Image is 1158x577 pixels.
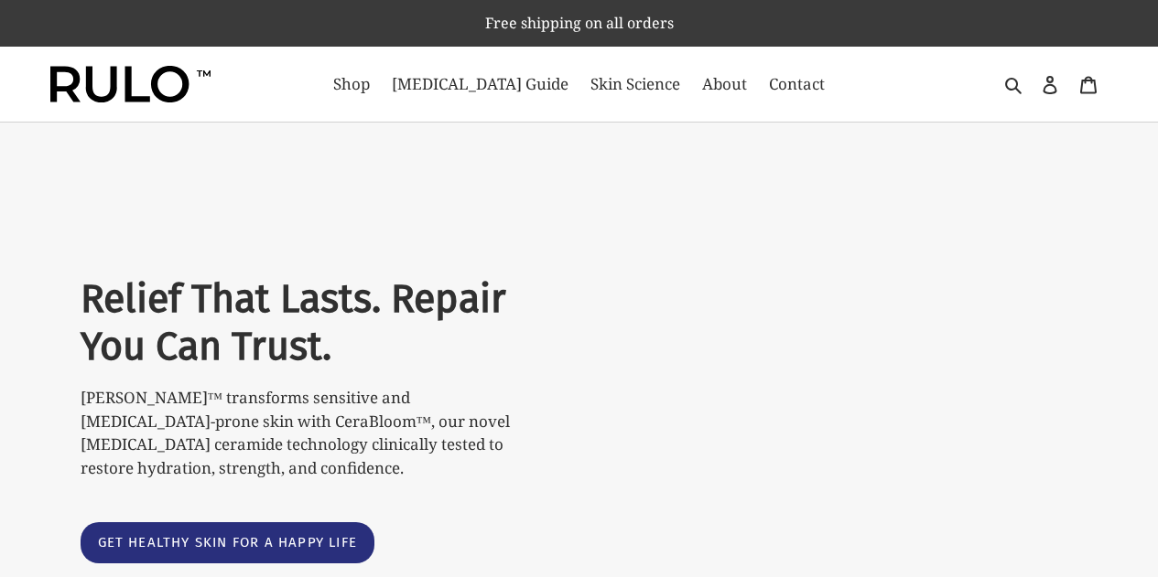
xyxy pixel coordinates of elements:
[81,386,547,479] p: [PERSON_NAME]™ transforms sensitive and [MEDICAL_DATA]-prone skin with CeraBloom™, our novel [MED...
[760,69,834,99] a: Contact
[81,275,547,369] h2: Relief That Lasts. Repair You Can Trust.
[392,73,568,95] span: [MEDICAL_DATA] Guide
[693,69,756,99] a: About
[50,66,211,102] img: Rulo™ Skin
[383,69,578,99] a: [MEDICAL_DATA] Guide
[81,522,375,563] a: Get healthy skin for a happy life: Catalog
[581,69,689,99] a: Skin Science
[702,73,747,95] span: About
[324,69,379,99] a: Shop
[590,73,680,95] span: Skin Science
[2,2,1156,44] p: Free shipping on all orders
[769,73,825,95] span: Contact
[333,73,370,95] span: Shop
